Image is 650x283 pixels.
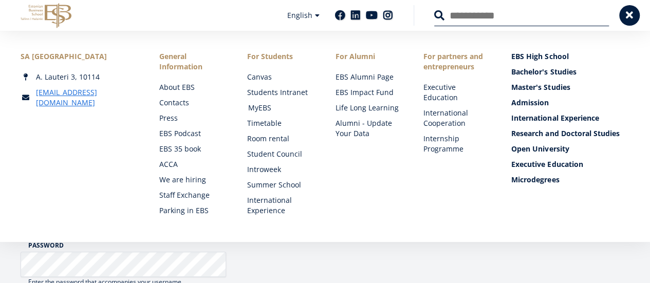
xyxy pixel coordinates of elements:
[511,175,629,185] a: Microdegrees
[247,51,314,62] a: For Students
[511,113,629,123] a: International Experience
[159,221,227,231] a: Library
[247,149,314,159] a: Student Council
[511,159,629,169] a: Executive Education
[336,87,403,98] a: EBS Impact Fund
[28,241,226,249] label: Password
[159,113,227,123] a: Press
[383,10,393,21] a: Instagram
[247,195,314,216] a: International Experience
[423,51,491,72] span: For partners and entrepreneurs
[159,98,227,108] a: Contacts
[423,134,491,154] a: Internship Programme
[159,190,227,200] a: Staff Exchange
[248,103,315,113] a: MyEBS
[159,205,227,216] a: Parking in EBS
[511,98,629,108] a: Admission
[36,87,139,108] a: [EMAIL_ADDRESS][DOMAIN_NAME]
[336,51,403,62] span: For Alumni
[335,10,345,21] a: Facebook
[21,72,139,82] div: A. Lauteri 3, 10114
[247,118,314,128] a: Timetable
[511,128,629,139] a: Research and Doctoral Studies
[159,128,227,139] a: EBS Podcast
[423,108,491,128] a: International Cooperation
[511,67,629,77] a: Bachelor's Studies
[350,10,361,21] a: Linkedin
[159,51,227,72] span: General Information
[247,72,314,82] a: Canvas
[247,164,314,175] a: Introweek
[159,159,227,169] a: ACCA
[511,144,629,154] a: Open University
[247,87,314,98] a: Students Intranet
[247,180,314,190] a: Summer School
[21,51,139,62] div: SA [GEOGRAPHIC_DATA]
[511,82,629,92] a: Master's Studies
[366,10,378,21] a: Youtube
[159,82,227,92] a: About EBS
[247,134,314,144] a: Room rental
[159,144,227,154] a: EBS 35 book
[511,51,629,62] a: EBS High School
[159,175,227,185] a: We are hiring
[423,82,491,103] a: Executive Education
[336,118,403,139] a: Alumni - Update Your Data
[336,72,403,82] a: EBS Alumni Page
[336,103,403,113] a: Life Long Learning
